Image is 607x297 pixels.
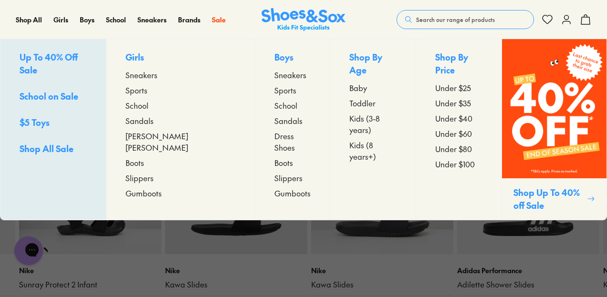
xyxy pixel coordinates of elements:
span: Boots [126,157,144,168]
a: Sneakers [137,15,167,25]
a: Adilette Shower Slides [457,279,599,290]
p: Shop Up To 40% off Sale [513,186,583,212]
a: Sunray Protect 2 Infant [19,279,161,290]
span: Brands [178,15,200,24]
p: Girls [126,51,236,65]
span: Slippers [126,172,154,184]
a: School [126,100,236,111]
a: Sports [274,84,311,96]
span: School [274,100,297,111]
a: Boots [274,157,311,168]
span: Gumboots [126,187,162,199]
span: Toddler [349,97,376,109]
a: Under $60 [435,128,482,139]
a: Kawa Slides [311,279,453,290]
img: SNS_WEBASSETS_GRID_1080x1440_3.png [502,39,607,178]
span: Under $35 [435,97,471,109]
span: School [126,100,148,111]
span: Under $60 [435,128,472,139]
a: Under $35 [435,97,482,109]
span: School [106,15,126,24]
p: Boys [274,51,311,65]
a: Girls [53,15,68,25]
span: Boots [274,157,293,168]
span: School on Sale [20,90,78,102]
p: Nike [19,266,161,276]
span: Under $80 [435,143,472,154]
span: Shop All Sale [20,143,73,154]
p: Nike [165,266,307,276]
a: Sneakers [274,69,311,81]
a: Under $100 [435,158,482,170]
a: Up To 40% Off Sale [20,51,87,78]
p: Adidas Performance [457,266,599,276]
span: Sports [126,84,147,96]
a: Slippers [274,172,311,184]
p: Shop By Price [435,51,482,78]
img: SNS_Logo_Responsive.svg [262,8,345,31]
span: Shop All [16,15,42,24]
p: Shop By Age [349,51,397,78]
a: Under $80 [435,143,482,154]
a: Dress Shoes [274,130,311,153]
a: Shop All Sale [20,142,87,157]
a: Toddler [349,97,397,109]
a: Sale [212,15,226,25]
p: Nike [311,266,453,276]
a: Gumboots [126,187,236,199]
a: Kids (3-8 years) [349,113,397,135]
a: Gumboots [274,187,311,199]
a: Slippers [126,172,236,184]
span: Sandals [126,115,154,126]
span: Sports [274,84,296,96]
span: Under $40 [435,113,472,124]
span: Up To 40% Off Sale [20,51,78,76]
a: Kids (8 years+) [349,139,397,162]
a: Sports [126,84,236,96]
span: Sneakers [137,15,167,24]
a: Sandals [126,115,236,126]
iframe: Gorgias live chat messenger [10,233,48,268]
span: Girls [53,15,68,24]
a: School [106,15,126,25]
span: Sandals [274,115,303,126]
span: Boys [80,15,94,24]
a: Shop All [16,15,42,25]
a: Under $40 [435,113,482,124]
span: $5 Toys [20,116,50,128]
span: Slippers [274,172,303,184]
span: Search our range of products [416,15,495,24]
a: School [274,100,311,111]
a: $5 Toys [20,116,87,131]
span: Sneakers [126,69,157,81]
span: Baby [349,82,367,93]
a: Under $25 [435,82,482,93]
span: Sale [212,15,226,24]
a: Boots [126,157,236,168]
a: Kawa Slides [165,279,307,290]
a: Baby [349,82,397,93]
a: Boys [80,15,94,25]
a: [PERSON_NAME] [PERSON_NAME] [126,130,236,153]
span: Under $25 [435,82,471,93]
a: Sandals [274,115,311,126]
a: Shop Up To 40% off Sale [502,39,607,220]
a: School on Sale [20,90,87,104]
a: Sneakers [126,69,236,81]
span: Sneakers [274,69,306,81]
a: Brands [178,15,200,25]
button: Search our range of products [397,10,534,29]
a: Shoes & Sox [262,8,345,31]
span: Under $100 [435,158,475,170]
